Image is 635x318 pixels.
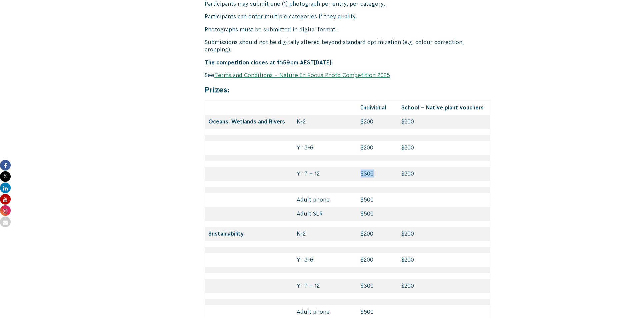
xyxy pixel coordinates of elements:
p: See [205,71,491,79]
a: Terms and Conditions – Nature In Focus Photo Competition 2025 [214,72,390,78]
td: $300 [357,279,398,293]
td: $200 [357,141,398,155]
td: $200 [398,279,490,293]
td: $200 [357,115,398,129]
p: Participants can enter multiple categories if they qualify. [205,13,491,20]
strong: Individual [361,104,386,110]
strong: School – Native plant vouchers [401,104,484,110]
td: $500 [357,193,398,207]
td: Adult phone [293,193,357,207]
td: $300 [357,167,398,181]
td: $200 [398,141,490,155]
strong: Sustainability [208,231,244,237]
td: $500 [357,207,398,221]
td: Yr 3-6 [293,141,357,155]
td: Yr 3-6 [293,253,357,267]
td: $200 [398,115,490,129]
td: K-2 [293,115,357,129]
td: Yr 7 – 12 [293,279,357,293]
strong: The competition closes at 11:59pm AEST[DATE]. [205,59,333,65]
td: $200 [398,253,490,267]
td: $200 [398,167,490,181]
p: Submissions should not be digitally altered beyond standard optimization (e.g. colour correction,... [205,38,491,53]
td: $200 [398,227,490,241]
p: Photographs must be submitted in digital format. [205,26,491,33]
strong: Prizes: [205,85,230,94]
td: K-2 [293,227,357,241]
td: Adult SLR [293,207,357,221]
td: $200 [357,253,398,267]
strong: Oceans, Wetlands and Rivers [208,118,285,124]
td: $200 [357,227,398,241]
td: Yr 7 – 12 [293,167,357,181]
